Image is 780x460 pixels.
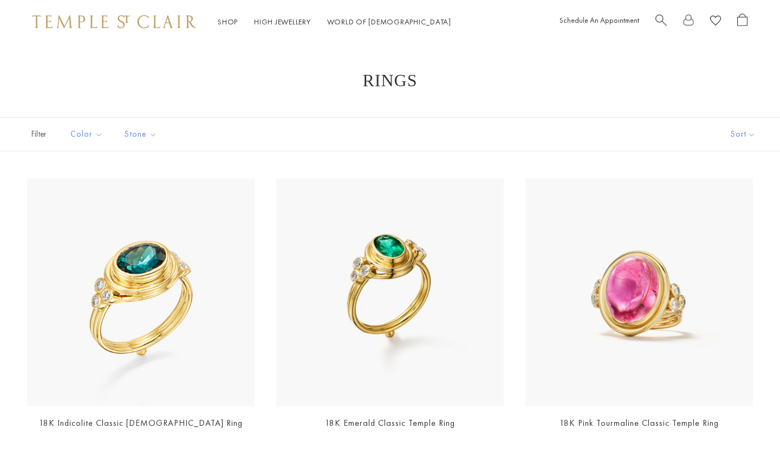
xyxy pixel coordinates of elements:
span: Color [65,127,111,141]
a: Open Shopping Bag [737,14,747,30]
iframe: Gorgias live chat messenger [726,409,769,449]
a: ShopShop [218,17,238,27]
a: 18K Indicolite Classic [DEMOGRAPHIC_DATA] Ring [39,417,243,429]
img: 18K Indicolite Classic Temple Ring [27,178,255,406]
a: Search [655,14,667,30]
button: Stone [116,122,165,146]
button: Color [62,122,111,146]
a: 18K Emerald Classic Temple Ring [325,417,455,429]
a: World of [DEMOGRAPHIC_DATA]World of [DEMOGRAPHIC_DATA] [327,17,451,27]
img: 18K Pink Tourmaline Classic Temple Ring [525,178,753,406]
nav: Main navigation [218,15,451,29]
a: 18K Pink Tourmaline Classic Temple Ring [560,417,719,429]
a: High JewelleryHigh Jewellery [254,17,311,27]
img: 18K Emerald Classic Temple Ring [276,178,504,406]
button: Show sort by [706,118,780,151]
h1: Rings [43,71,737,90]
a: Schedule An Appointment [560,15,639,25]
img: Temple St. Clair [32,15,196,28]
a: View Wishlist [710,14,721,30]
span: Stone [119,127,165,141]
